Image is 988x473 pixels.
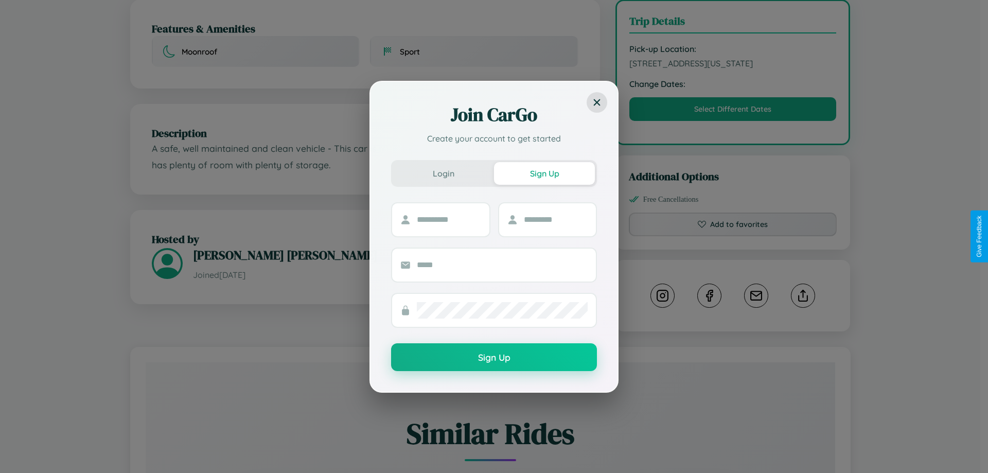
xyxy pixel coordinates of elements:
button: Sign Up [494,162,595,185]
button: Sign Up [391,343,597,371]
button: Login [393,162,494,185]
div: Give Feedback [976,216,983,257]
p: Create your account to get started [391,132,597,145]
h2: Join CarGo [391,102,597,127]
